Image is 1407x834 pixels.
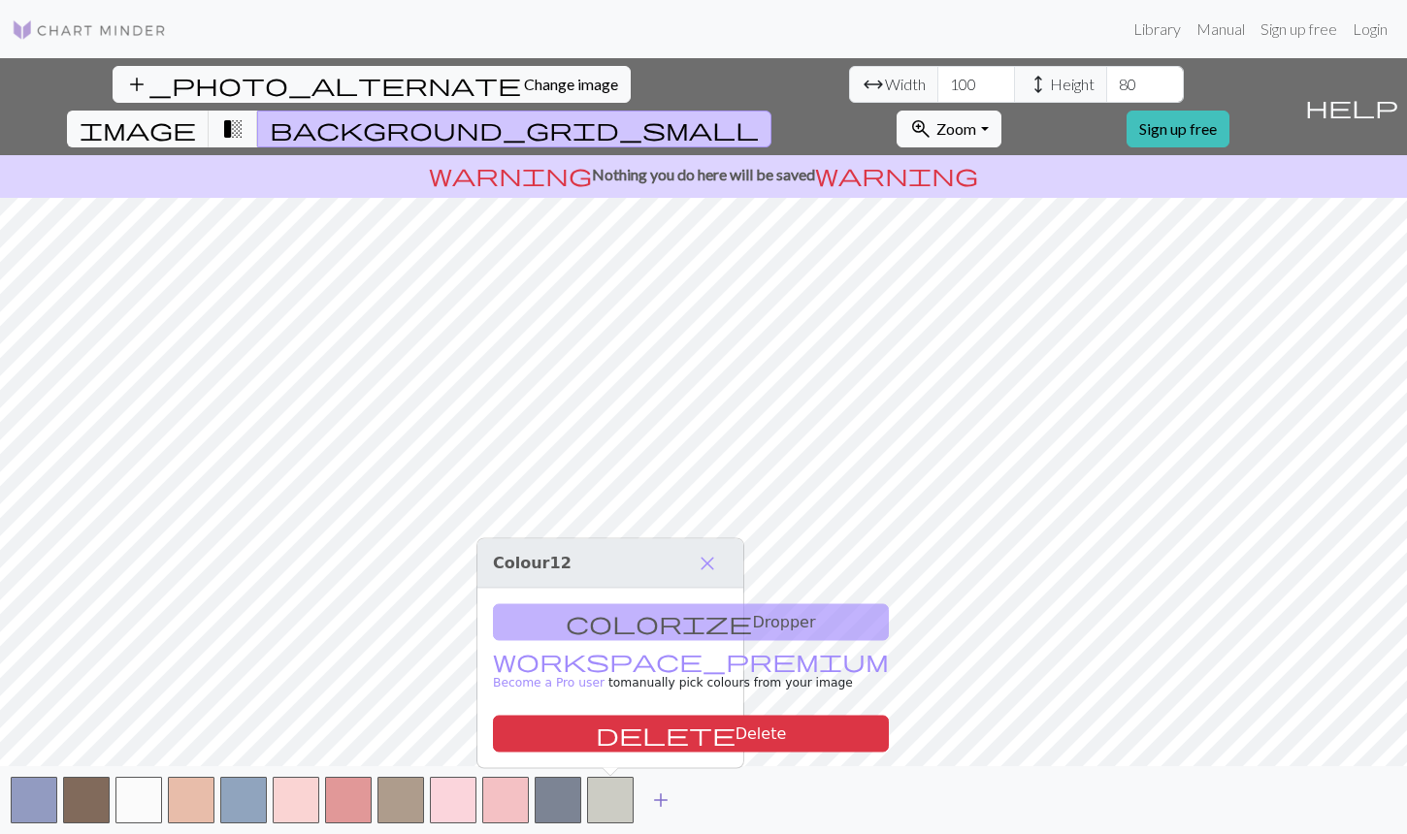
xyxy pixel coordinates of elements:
a: Become a Pro user [493,656,889,690]
span: Width [885,73,926,96]
button: Change image [113,66,631,103]
span: Change image [524,75,618,93]
button: Add color [637,782,685,818]
p: Nothing you do here will be saved [8,163,1399,186]
a: Manual [1189,10,1253,48]
span: close [696,550,719,577]
span: transition_fade [221,115,245,143]
small: to manually pick colours from your image [493,656,889,690]
button: Delete color [493,716,889,753]
span: image [80,115,196,143]
span: warning [815,161,978,188]
span: add [649,786,672,814]
a: Sign up free [1253,10,1345,48]
span: add_photo_alternate [125,71,521,98]
button: Close [687,547,728,580]
a: Library [1126,10,1189,48]
span: zoom_in [909,115,933,143]
span: Height [1050,73,1095,96]
span: delete [596,721,736,748]
span: Zoom [936,119,976,138]
button: Help [1296,58,1407,155]
a: Sign up free [1127,111,1229,147]
span: help [1305,93,1398,120]
a: Login [1345,10,1395,48]
img: Logo [12,18,167,42]
span: Colour 12 [493,554,572,572]
span: height [1027,71,1050,98]
button: Zoom [897,111,1000,147]
span: background_grid_small [270,115,759,143]
span: warning [429,161,592,188]
span: arrow_range [862,71,885,98]
span: workspace_premium [493,647,889,674]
